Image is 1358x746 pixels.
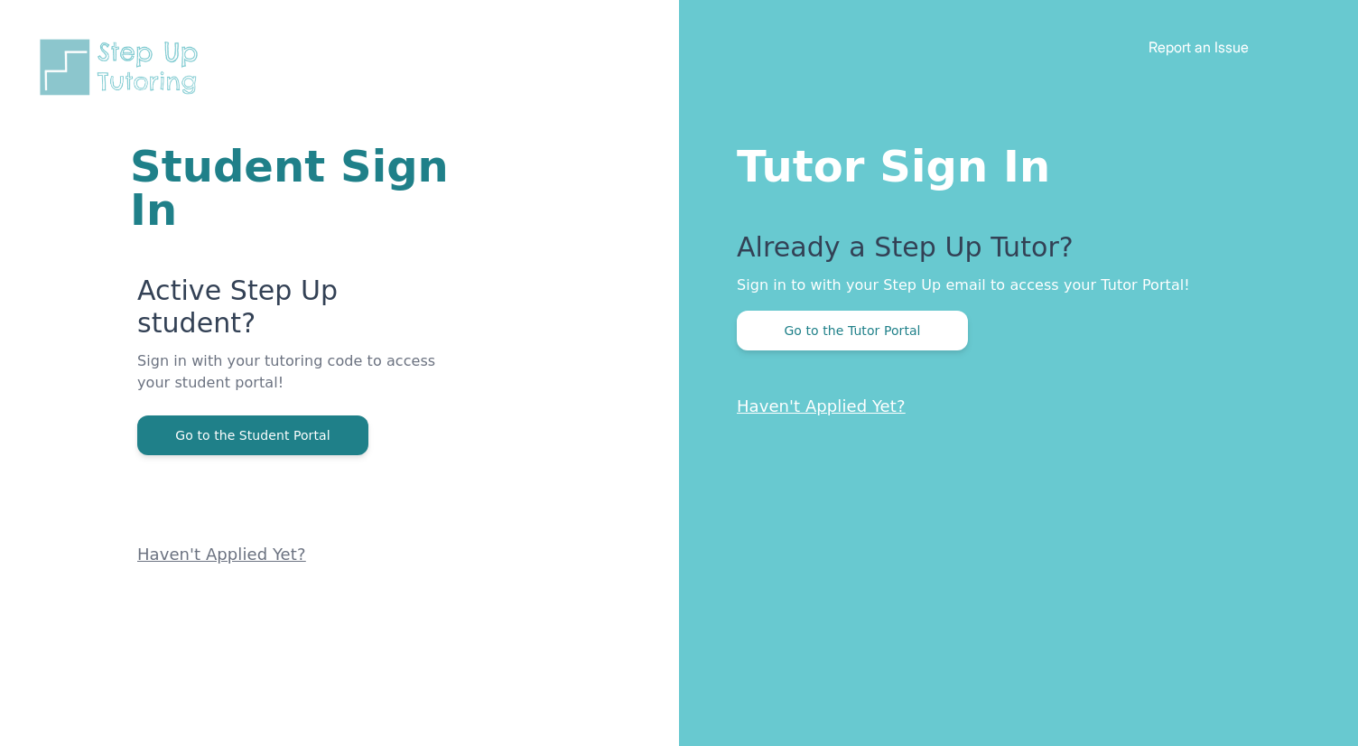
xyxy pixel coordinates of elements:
a: Haven't Applied Yet? [137,545,306,564]
button: Go to the Tutor Portal [737,311,968,350]
a: Go to the Tutor Portal [737,322,968,339]
p: Sign in with your tutoring code to access your student portal! [137,350,462,415]
h1: Student Sign In [130,145,462,231]
p: Already a Step Up Tutor? [737,231,1286,275]
a: Go to the Student Portal [137,426,368,443]
button: Go to the Student Portal [137,415,368,455]
p: Sign in to with your Step Up email to access your Tutor Portal! [737,275,1286,296]
a: Report an Issue [1149,38,1249,56]
img: Step Up Tutoring horizontal logo [36,36,209,98]
a: Haven't Applied Yet? [737,396,906,415]
h1: Tutor Sign In [737,137,1286,188]
p: Active Step Up student? [137,275,462,350]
